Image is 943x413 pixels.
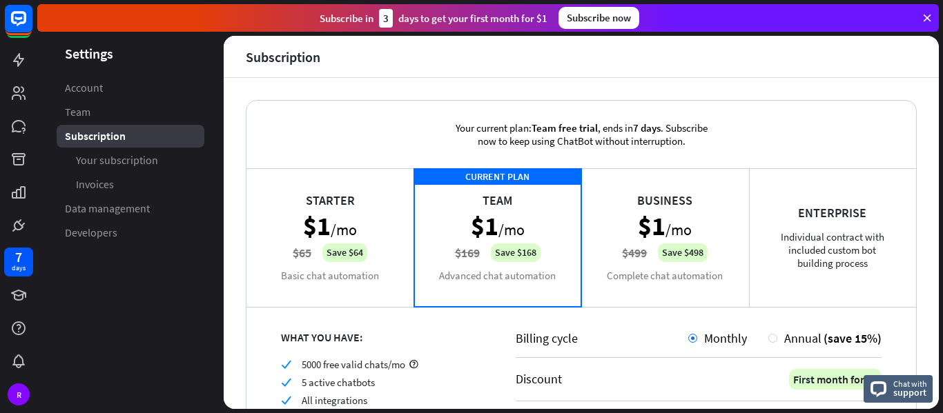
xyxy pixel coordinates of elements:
span: support [893,386,927,399]
div: Subscription [246,49,320,65]
span: Data management [65,201,150,216]
span: Account [65,81,103,95]
a: Developers [57,221,204,244]
button: Open LiveChat chat widget [11,6,52,47]
div: Your current plan: , ends in . Subscribe now to keep using ChatBot without interruption. [433,101,730,168]
span: Invoices [76,177,114,192]
span: Your subscription [76,153,158,168]
a: Your subscription [57,149,204,172]
span: Monthly [704,330,747,346]
a: Team [57,101,204,123]
span: 5000 free valid chats/mo [302,358,405,371]
div: WHAT YOU HAVE: [281,330,481,344]
span: (save 15%) [824,330,882,346]
span: Team [65,105,90,119]
div: R [8,383,30,405]
i: check [281,377,291,387]
a: 7 days [4,248,33,276]
div: Billing cycle [516,330,688,346]
span: Developers [65,225,117,240]
span: Subscription [65,129,126,143]
i: check [281,395,291,405]
span: Team free trial [532,121,598,134]
div: Subscribe now [558,7,639,29]
i: check [281,359,291,370]
span: Annual [784,330,822,346]
div: 3 [379,9,393,28]
span: Chat with [893,377,927,390]
span: 7 days [633,121,661,134]
div: 7 [15,251,22,263]
a: Data management [57,197,204,220]
div: Subscribe in days to get your first month for $1 [320,9,547,28]
header: Settings [37,44,224,63]
span: 5 active chatbots [302,376,375,389]
div: days [12,263,26,273]
div: Discount [516,371,562,387]
a: Account [57,77,204,99]
a: Invoices [57,173,204,196]
span: All integrations [302,394,367,407]
div: First month for $1 [789,369,882,390]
